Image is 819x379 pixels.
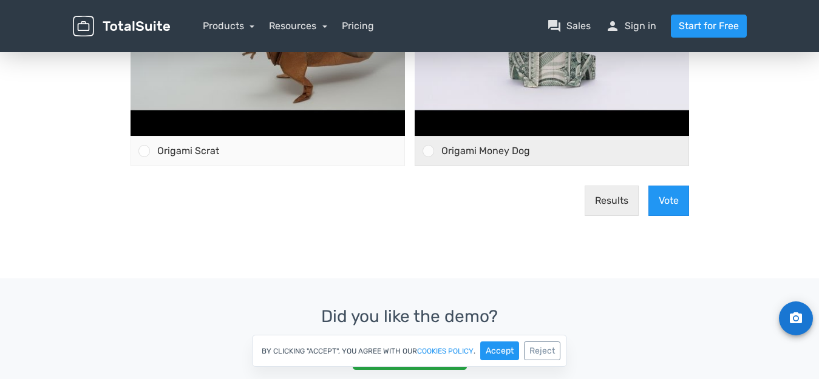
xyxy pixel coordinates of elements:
img: hqdefault.jpg [415,49,689,254]
span: question_answer [547,19,562,33]
p: The best origami video ever? [131,24,689,39]
div: By clicking "Accept", you agree with our . [252,335,567,367]
a: cookies policy [417,347,474,355]
a: Pricing [342,19,374,33]
a: question_answerSales [547,19,591,33]
a: Start for Free [671,15,747,38]
img: TotalSuite for WordPress [73,16,170,37]
img: hqdefault.jpg [131,49,405,254]
a: Resources [269,20,327,32]
span: person [605,19,620,33]
a: personSign in [605,19,656,33]
button: Accept [480,341,519,360]
h3: Did you like the demo? [29,307,790,326]
span: Origami Money Cat [157,263,243,275]
button: Reject [524,341,560,360]
span: Origami Giraffe [441,263,509,275]
a: Products [203,20,255,32]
